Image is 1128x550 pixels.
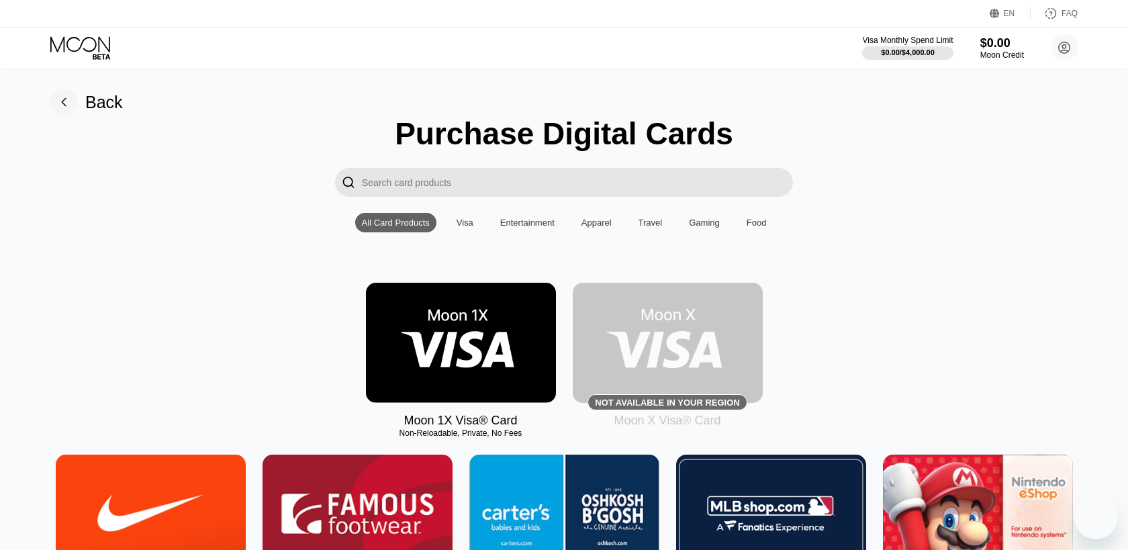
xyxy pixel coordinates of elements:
div: Moon Credit [980,50,1024,60]
div: Non-Reloadable, Private, No Fees [366,428,556,438]
div: FAQ [1062,9,1078,18]
div: Visa Monthly Spend Limit [862,36,953,45]
div: Visa [450,213,480,232]
div:  [342,175,355,190]
div: Travel [639,218,663,228]
div: Moon X Visa® Card [614,414,720,428]
div: Gaming [682,213,726,232]
div: Moon 1X Visa® Card [404,414,517,428]
div: EN [1004,9,1015,18]
div: Apparel [575,213,618,232]
div: Entertainment [493,213,561,232]
div: Food [747,218,767,228]
div: All Card Products [355,213,436,232]
div: All Card Products [362,218,430,228]
div: Not available in your region [595,398,739,408]
div: Apparel [581,218,612,228]
iframe: Button to launch messaging window [1074,496,1117,539]
div: $0.00 [980,36,1024,50]
div: Not available in your region [573,283,763,403]
div: EN [990,7,1031,20]
input: Search card products [362,168,793,197]
div: Entertainment [500,218,555,228]
div: FAQ [1031,7,1078,20]
div:  [335,168,362,197]
div: Food [740,213,773,232]
div: $0.00 / $4,000.00 [881,48,935,56]
div: $0.00Moon Credit [980,36,1024,60]
div: Visa [457,218,473,228]
div: Back [85,93,123,112]
div: Gaming [689,218,720,228]
div: Travel [632,213,669,232]
div: Back [50,89,123,116]
div: Visa Monthly Spend Limit$0.00/$4,000.00 [862,36,953,60]
div: Purchase Digital Cards [395,116,733,152]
